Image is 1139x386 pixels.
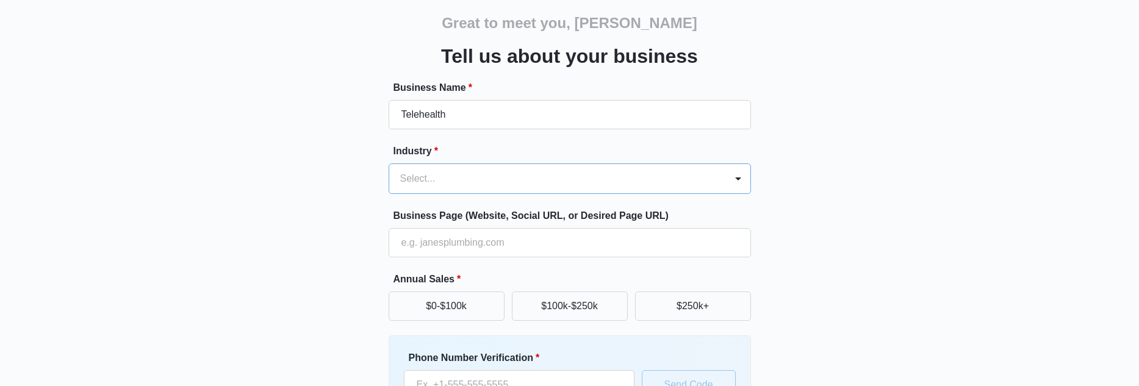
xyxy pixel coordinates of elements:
[409,351,639,365] label: Phone Number Verification
[442,12,697,34] h2: Great to meet you, [PERSON_NAME]
[389,228,751,257] input: e.g. janesplumbing.com
[393,209,756,223] label: Business Page (Website, Social URL, or Desired Page URL)
[393,272,756,287] label: Annual Sales
[441,41,698,71] h3: Tell us about your business
[635,291,751,321] button: $250k+
[512,291,628,321] button: $100k-$250k
[389,291,505,321] button: $0-$100k
[393,80,756,95] label: Business Name
[389,100,751,129] input: e.g. Jane's Plumbing
[393,144,756,159] label: Industry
